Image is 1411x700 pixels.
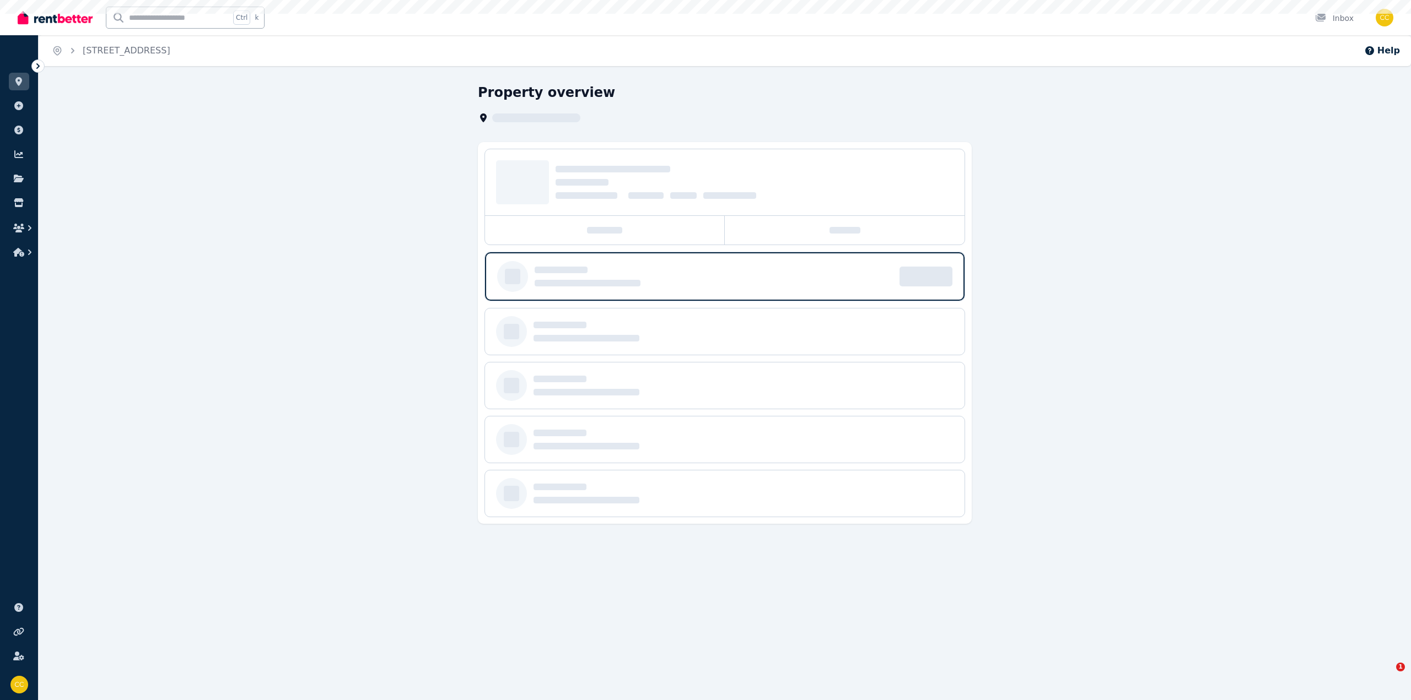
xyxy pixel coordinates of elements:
nav: Breadcrumb [39,35,184,66]
img: Charles Chaaya [1376,9,1393,26]
img: Charles Chaaya [10,676,28,693]
div: Inbox [1315,13,1354,24]
span: ORGANISE [9,61,44,68]
button: Help [1364,44,1400,57]
span: 1 [1396,663,1405,671]
img: RentBetter [18,9,93,26]
h1: Property overview [478,84,615,101]
a: [STREET_ADDRESS] [83,45,170,56]
span: Ctrl [233,10,250,25]
span: k [255,13,258,22]
iframe: Intercom live chat [1374,663,1400,689]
